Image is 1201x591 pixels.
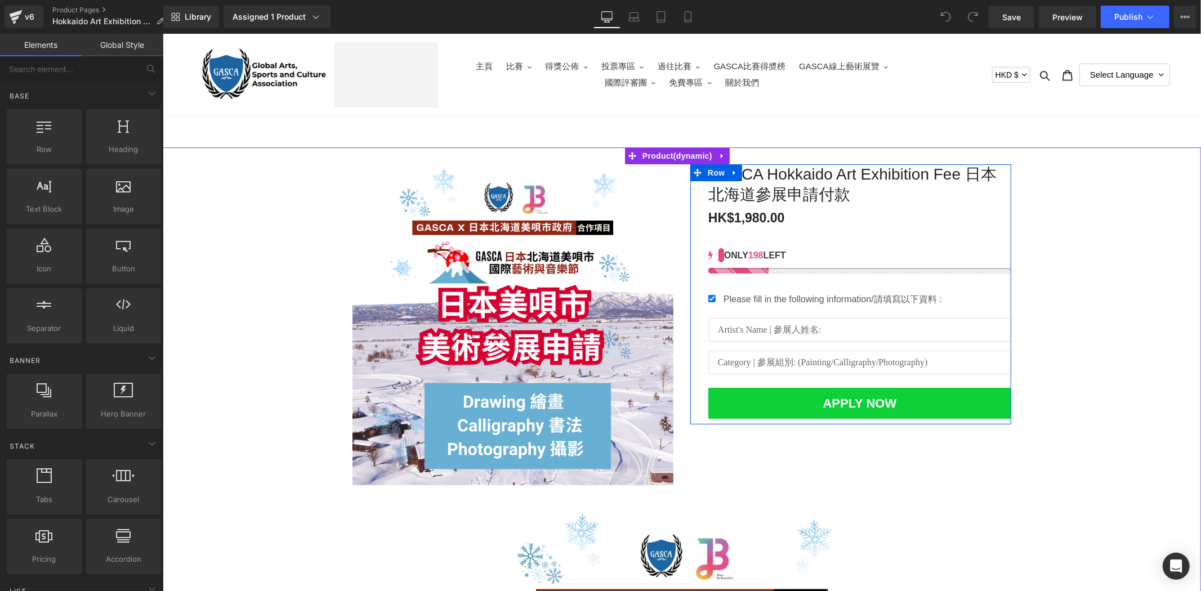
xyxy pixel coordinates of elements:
[557,41,602,57] a: 關於我們
[338,25,375,41] button: 比賽
[546,172,622,194] span: HK$1,980.00
[829,33,868,50] button: HKD $
[1002,11,1021,23] span: Save
[90,263,158,275] span: Button
[962,6,984,28] button: Redo
[1114,12,1142,21] span: Publish
[190,131,511,451] img: GASCA Hokkaido Art Exhibition Fee 日本北海道參展申請付款
[10,494,78,505] span: Tabs
[10,263,78,275] span: Icon
[8,441,36,451] span: Stack
[313,28,330,38] span: 主頁
[52,6,173,15] a: Product Pages
[82,34,163,56] a: Global Style
[542,131,565,147] span: Row
[10,553,78,565] span: Pricing
[8,355,42,366] span: Banner
[23,10,37,24] div: v6
[620,6,648,28] a: Laptop
[383,28,417,38] span: 得獎公佈
[377,25,431,41] button: 得獎公佈
[439,28,472,38] span: 投票專區
[636,28,717,38] span: GASCA線上藝術展覽
[552,114,567,131] a: Expand / Collapse
[562,44,596,54] span: 關於我們
[551,28,623,38] span: GASCA比賽得奬榜
[436,41,499,57] button: 國際評審團
[546,284,849,308] input: Artist's Name | 參展人姓名:
[565,131,579,147] a: Expand / Collapse
[307,25,336,41] a: 主頁
[90,323,158,334] span: Liquid
[90,494,158,505] span: Carousel
[489,25,543,41] button: 過往比賽
[546,261,553,268] input: Please fill in the following information/請填寫以下資料 :
[90,144,158,155] span: Heading
[648,6,675,28] a: Tablet
[433,25,487,41] button: 投票專區
[546,25,629,41] a: GASCA比賽得奬榜
[442,44,484,54] span: 國際評審團
[546,317,849,341] input: Category | 參展組別: (Painting/Calligraphy/Photography)
[10,323,78,334] span: Separator
[1101,6,1169,28] button: Publish
[233,11,322,23] div: Assigned 1 Product
[495,28,529,38] span: 過往比賽
[8,91,30,101] span: Base
[10,144,78,155] span: Row
[586,217,601,226] span: 198
[10,203,78,215] span: Text Block
[477,114,552,131] span: Product
[553,261,779,270] span: Please fill in the following information/請填寫以下資料 :
[593,6,620,28] a: Desktop
[163,6,219,28] a: New Library
[90,408,158,420] span: Hero Banner
[1163,553,1190,580] div: Open Intercom Messenger
[1039,6,1096,28] a: Preview
[31,8,172,74] img: GASCA.ORG
[90,553,158,565] span: Accordion
[1174,6,1196,28] button: More
[10,408,78,420] span: Parallax
[90,203,158,215] span: Image
[631,25,731,41] button: GASCA線上藝術展覽
[507,44,541,54] span: 免費專區
[1052,11,1083,23] span: Preview
[546,215,849,229] div: ONLY LEFT
[675,6,702,28] a: Mobile
[5,6,43,28] a: v6
[546,131,849,172] a: GASCA Hokkaido Art Exhibition Fee 日本北海道參展申請付款
[185,12,211,22] span: Library
[501,41,555,57] button: 免費專區
[52,17,151,26] span: Hokkaido Art Exhibition Fee
[935,6,957,28] button: Undo
[546,354,849,385] button: Apply Now
[343,28,360,38] span: 比賽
